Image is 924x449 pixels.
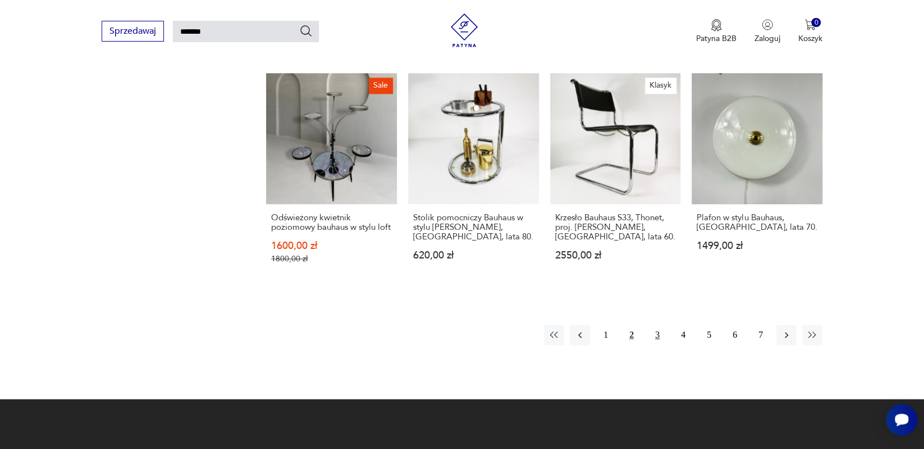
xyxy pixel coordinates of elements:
h3: Plafon w stylu Bauhaus, [GEOGRAPHIC_DATA], lata 70. [697,213,817,232]
h3: Odświeżony kwietnik poziomowy bauhaus w stylu loft [271,213,392,232]
a: Ikona medaluPatyna B2B [696,19,737,44]
img: Ikonka użytkownika [762,19,773,30]
img: Ikona koszyka [804,19,816,30]
iframe: Smartsupp widget button [886,404,917,436]
p: 1800,00 zł [271,254,392,264]
a: Plafon w stylu Bauhaus, Niemcy, lata 70.Plafon w stylu Bauhaus, [GEOGRAPHIC_DATA], lata 70.1499,0... [692,73,822,285]
button: 4 [673,325,693,345]
button: 3 [647,325,667,345]
p: 1499,00 zł [697,241,817,251]
button: Patyna B2B [696,19,737,44]
img: Ikona medalu [711,19,722,31]
a: Stolik pomocniczy Bauhaus w stylu Eileen Gray, Niemcy, lata 80.Stolik pomocniczy Bauhaus w stylu ... [408,73,539,285]
div: 0 [811,18,821,28]
a: KlasykKrzesło Bauhaus S33, Thonet, proj. Mart Stam, Austria, lata 60.Krzesło Bauhaus S33, Thonet,... [550,73,681,285]
button: 2 [621,325,642,345]
button: 0Koszyk [798,19,822,44]
a: Sprzedawaj [102,28,164,36]
h3: Krzesło Bauhaus S33, Thonet, proj. [PERSON_NAME], [GEOGRAPHIC_DATA], lata 60. [555,213,676,242]
p: 2550,00 zł [555,251,676,260]
h3: Stolik pomocniczy Bauhaus w stylu [PERSON_NAME], [GEOGRAPHIC_DATA], lata 80. [413,213,534,242]
p: 620,00 zł [413,251,534,260]
button: 1 [596,325,616,345]
p: Patyna B2B [696,33,737,44]
img: Patyna - sklep z meblami i dekoracjami vintage [447,13,481,47]
p: Zaloguj [754,33,780,44]
a: SaleOdświeżony kwietnik poziomowy bauhaus w stylu loftOdświeżony kwietnik poziomowy bauhaus w sty... [266,73,397,285]
button: Sprzedawaj [102,21,164,42]
button: 5 [699,325,719,345]
button: 7 [751,325,771,345]
button: 6 [725,325,745,345]
button: Zaloguj [754,19,780,44]
p: Koszyk [798,33,822,44]
button: Szukaj [299,24,313,38]
p: 1600,00 zł [271,241,392,251]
